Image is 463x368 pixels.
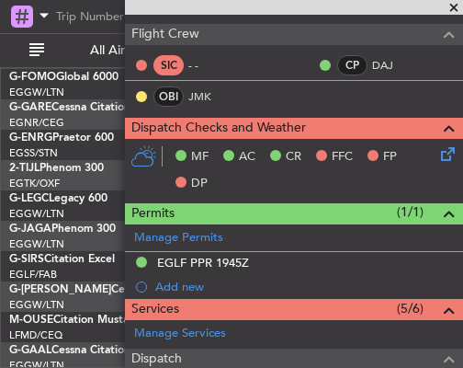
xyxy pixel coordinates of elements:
a: G-GARECessna Citation XLS+ [9,102,161,113]
a: G-ENRGPraetor 600 [9,132,114,144]
span: AC [239,148,255,167]
span: G-GARE [9,102,51,113]
span: All Aircraft [48,44,194,57]
span: G-GAAL [9,345,51,356]
a: G-FOMOGlobal 6000 [9,72,119,83]
span: G-FOMO [9,72,56,83]
a: EGGW/LTN [9,86,64,99]
span: (1/1) [397,202,423,222]
span: DP [191,175,208,193]
a: G-SIRSCitation Excel [9,254,115,265]
a: G-GAALCessna Citation XLS+ [9,345,161,356]
a: EGNR/CEG [9,116,64,130]
a: M-OUSECitation Mustang [9,315,142,326]
div: - - [188,57,230,74]
a: Manage Services [134,325,226,343]
div: Add new [155,279,454,294]
span: Services [131,299,179,320]
div: OBI [153,86,184,107]
a: Manage Permits [134,229,223,247]
a: EGLF/FAB [9,268,57,282]
span: G-[PERSON_NAME] [9,284,111,295]
span: Permits [131,203,175,224]
span: (5/6) [397,299,423,318]
a: EGSS/STN [9,146,58,160]
span: G-SIRS [9,254,44,265]
div: SIC [153,55,184,75]
a: G-JAGAPhenom 300 [9,224,116,235]
a: EGGW/LTN [9,207,64,221]
a: G-[PERSON_NAME]Cessna Citation XLS [9,284,213,295]
a: EGTK/OXF [9,177,60,190]
a: DAJ [372,57,413,74]
div: CP [337,55,367,75]
span: M-OUSE [9,315,53,326]
a: G-LEGCLegacy 600 [9,193,107,204]
span: 2-TIJL [9,163,40,174]
span: MF [191,148,209,167]
span: FP [383,148,397,167]
a: EGGW/LTN [9,298,64,312]
span: FFC [332,148,353,167]
span: G-ENRG [9,132,52,144]
span: Flight Crew [131,24,199,45]
a: JMK [188,88,230,105]
input: Trip Number [56,3,162,30]
a: EGGW/LTN [9,237,64,251]
a: LFMD/CEQ [9,328,62,342]
span: Dispatch Checks and Weather [131,118,306,139]
span: G-LEGC [9,193,49,204]
span: G-JAGA [9,224,51,235]
div: EGLF PPR 1945Z [157,255,249,270]
span: CR [286,148,301,167]
button: All Aircraft [20,36,199,65]
a: 2-TIJLPhenom 300 [9,163,104,174]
